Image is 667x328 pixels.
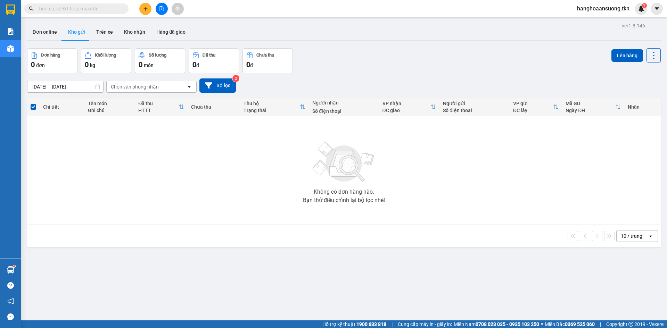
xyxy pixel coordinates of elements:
strong: 0369 525 060 [565,321,595,327]
div: Đã thu [138,101,179,106]
div: Mã GD [566,101,615,106]
div: Bạn thử điều chỉnh lại bộ lọc nhé! [303,197,385,203]
button: Trên xe [91,24,118,40]
div: Số điện thoại [312,108,375,114]
button: Đã thu0đ [189,48,239,73]
img: solution-icon [7,28,14,35]
div: Không có đơn hàng nào. [314,189,374,195]
div: Ngày ĐH [566,108,615,113]
span: 0 [139,60,142,69]
button: Số lượng0món [135,48,185,73]
img: warehouse-icon [7,266,14,274]
span: món [144,62,154,68]
span: đ [196,62,199,68]
div: Người nhận [312,100,375,106]
div: VP gửi [513,101,553,106]
img: svg+xml;base64,PHN2ZyBjbGFzcz0ibGlzdC1wbHVnX19zdmciIHhtbG5zPSJodHRwOi8vd3d3LnczLm9yZy8yMDAwL3N2Zy... [309,138,379,186]
span: message [7,313,14,320]
button: caret-down [651,3,663,15]
div: HTTT [138,108,179,113]
th: Toggle SortBy [135,98,188,116]
strong: 0708 023 035 - 0935 103 250 [476,321,539,327]
button: Kho gửi [63,24,91,40]
button: Chưa thu0đ [242,48,293,73]
div: Người gửi [443,101,506,106]
div: Thu hộ [244,101,300,106]
span: Miền Nam [454,320,539,328]
div: Trạng thái [244,108,300,113]
button: Kho nhận [118,24,151,40]
span: caret-down [654,6,660,12]
input: Select a date range. [27,81,103,92]
span: 0 [85,60,89,69]
input: Tìm tên, số ĐT hoặc mã đơn [38,5,120,12]
div: Tên món [88,101,132,106]
svg: open [648,233,653,239]
button: plus [139,3,151,15]
th: Toggle SortBy [562,98,624,116]
span: search [29,6,34,11]
span: Hỗ trợ kỹ thuật: [322,320,386,328]
svg: open [187,84,192,90]
div: Đơn hàng [41,53,60,58]
button: aim [172,3,184,15]
span: copyright [628,322,633,327]
span: aim [175,6,180,11]
button: Hàng đã giao [151,24,191,40]
span: 0 [246,60,250,69]
div: Khối lượng [95,53,116,58]
span: ⚪️ [541,323,543,326]
sup: 1 [13,265,15,267]
span: đơn [36,62,45,68]
span: Cung cấp máy in - giấy in: [398,320,452,328]
span: question-circle [7,282,14,289]
span: 0 [192,60,196,69]
div: Số điện thoại [443,108,506,113]
div: ĐC lấy [513,108,553,113]
span: 1 [643,3,645,8]
span: 0 [31,60,35,69]
div: Nhãn [628,104,657,110]
div: Chọn văn phòng nhận [111,83,159,90]
div: Đã thu [203,53,215,58]
div: Số lượng [149,53,166,58]
button: file-add [156,3,168,15]
sup: 2 [232,75,239,82]
span: Miền Bắc [545,320,595,328]
button: Lên hàng [611,49,643,62]
div: ver 1.8.146 [622,22,645,30]
div: VP nhận [382,101,431,106]
span: | [392,320,393,328]
span: đ [250,62,253,68]
th: Toggle SortBy [510,98,562,116]
span: hanghoaansuong.tkn [571,4,635,13]
div: Chưa thu [256,53,274,58]
th: Toggle SortBy [379,98,440,116]
button: Bộ lọc [199,78,236,93]
button: Đơn hàng0đơn [27,48,77,73]
div: Chi tiết [43,104,81,110]
div: ĐC giao [382,108,431,113]
sup: 1 [642,3,647,8]
img: warehouse-icon [7,45,14,52]
span: plus [143,6,148,11]
div: Ghi chú [88,108,132,113]
span: file-add [159,6,164,11]
span: kg [90,62,95,68]
button: Khối lượng0kg [81,48,131,73]
span: notification [7,298,14,304]
span: | [600,320,601,328]
div: Chưa thu [191,104,237,110]
button: Đơn online [27,24,63,40]
img: icon-new-feature [638,6,644,12]
div: 10 / trang [621,233,642,239]
th: Toggle SortBy [240,98,309,116]
strong: 1900 633 818 [356,321,386,327]
img: logo-vxr [6,5,15,15]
